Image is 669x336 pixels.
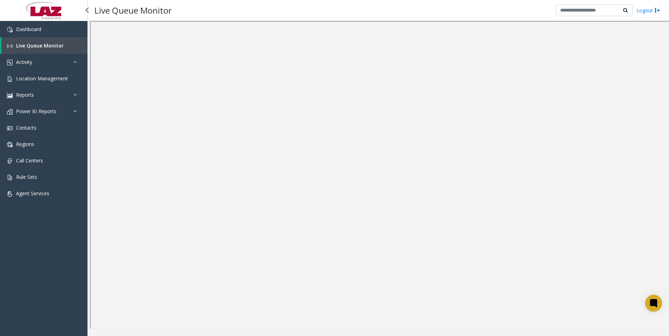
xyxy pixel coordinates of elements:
img: 'icon' [7,175,13,180]
img: 'icon' [7,60,13,65]
img: 'icon' [7,93,13,98]
img: 'icon' [7,142,13,147]
span: Dashboard [16,26,41,32]
span: Activity [16,59,32,65]
img: 'icon' [7,125,13,131]
img: 'icon' [7,76,13,82]
a: Logout [636,7,660,14]
span: Reports [16,92,34,98]
img: 'icon' [7,191,13,197]
span: Contacts [16,124,36,131]
img: 'icon' [7,27,13,32]
span: Live Queue Monitor [16,42,64,49]
img: logout [655,7,660,14]
a: Live Queue Monitor [1,37,87,54]
img: 'icon' [7,43,13,49]
h3: Live Queue Monitor [91,2,175,19]
span: Power BI Reports [16,108,56,115]
span: Agent Services [16,190,49,197]
span: Call Centers [16,157,43,164]
span: Regions [16,141,34,147]
img: 'icon' [7,109,13,115]
span: Rule Sets [16,174,37,180]
img: 'icon' [7,158,13,164]
span: Location Management [16,75,68,82]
